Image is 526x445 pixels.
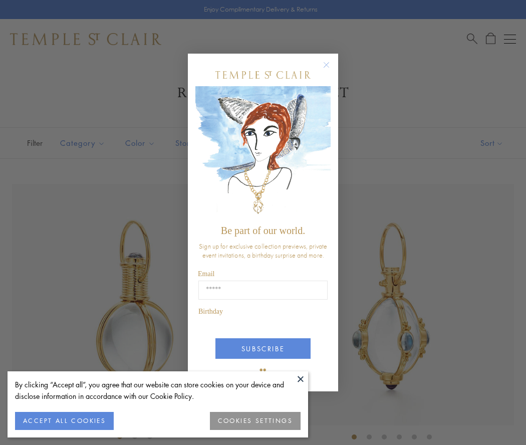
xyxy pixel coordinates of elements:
span: Be part of our world. [221,225,305,236]
img: c4a9eb12-d91a-4d4a-8ee0-386386f4f338.jpeg [195,86,331,220]
div: By clicking “Accept all”, you agree that our website can store cookies on your device and disclos... [15,379,301,402]
img: Temple St. Clair [215,71,311,79]
button: SUBSCRIBE [215,338,311,359]
button: ACCEPT ALL COOKIES [15,412,114,430]
span: Sign up for exclusive collection previews, private event invitations, a birthday surprise and more. [199,242,327,260]
input: Email [198,281,328,300]
span: Email [198,270,214,278]
span: Birthday [198,308,223,315]
button: COOKIES SETTINGS [210,412,301,430]
button: Close dialog [325,64,338,76]
img: TSC [253,361,273,381]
